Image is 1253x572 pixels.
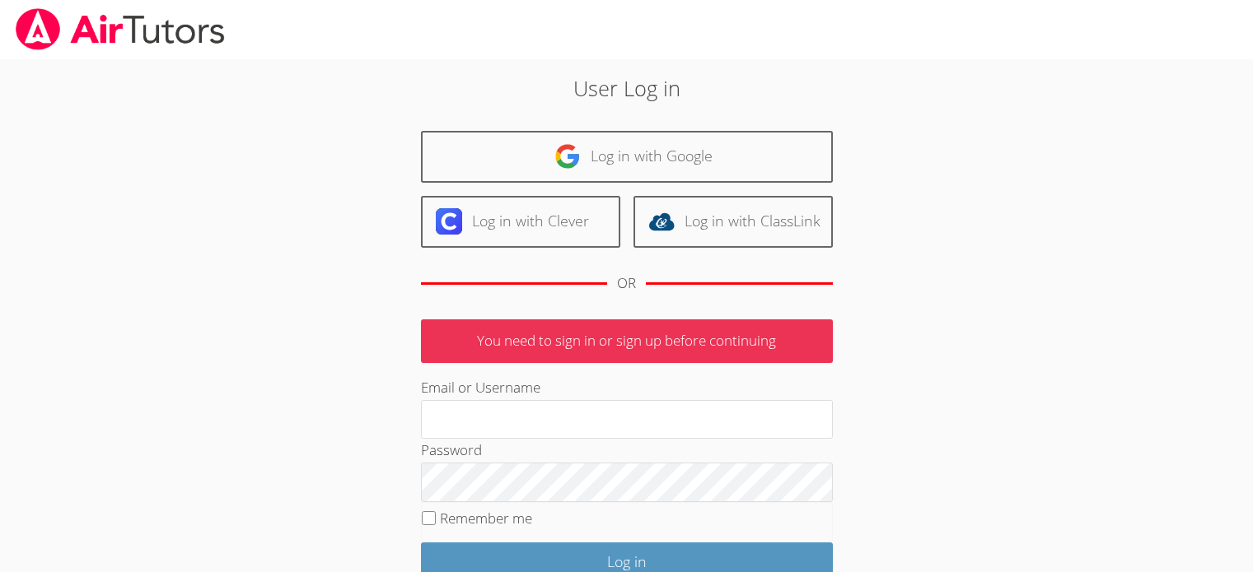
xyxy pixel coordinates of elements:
div: OR [617,272,636,295]
a: Log in with Clever [421,196,620,248]
a: Log in with ClassLink [634,196,833,248]
img: google-logo-50288ca7cdecda66e5e0955fdab243c47b7ad437acaf1139b6f446037453330a.svg [554,143,581,170]
a: Log in with Google [421,131,833,183]
label: Remember me [440,509,532,528]
h2: User Log in [288,72,965,104]
img: airtutors_banner-c4298cdbf04f3fff15de1276eac7730deb9818008684d7c2e4769d2f7ddbe033.png [14,8,227,50]
p: You need to sign in or sign up before continuing [421,319,833,363]
img: classlink-logo-d6bb404cc1216ec64c9a2012d9dc4662098be43eaf13dc465df04b49fa7ab582.svg [648,208,675,235]
img: clever-logo-6eab21bc6e7a338710f1a6ff85c0baf02591cd810cc4098c63d3a4b26e2feb20.svg [436,208,462,235]
label: Email or Username [421,378,540,397]
label: Password [421,440,482,459]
